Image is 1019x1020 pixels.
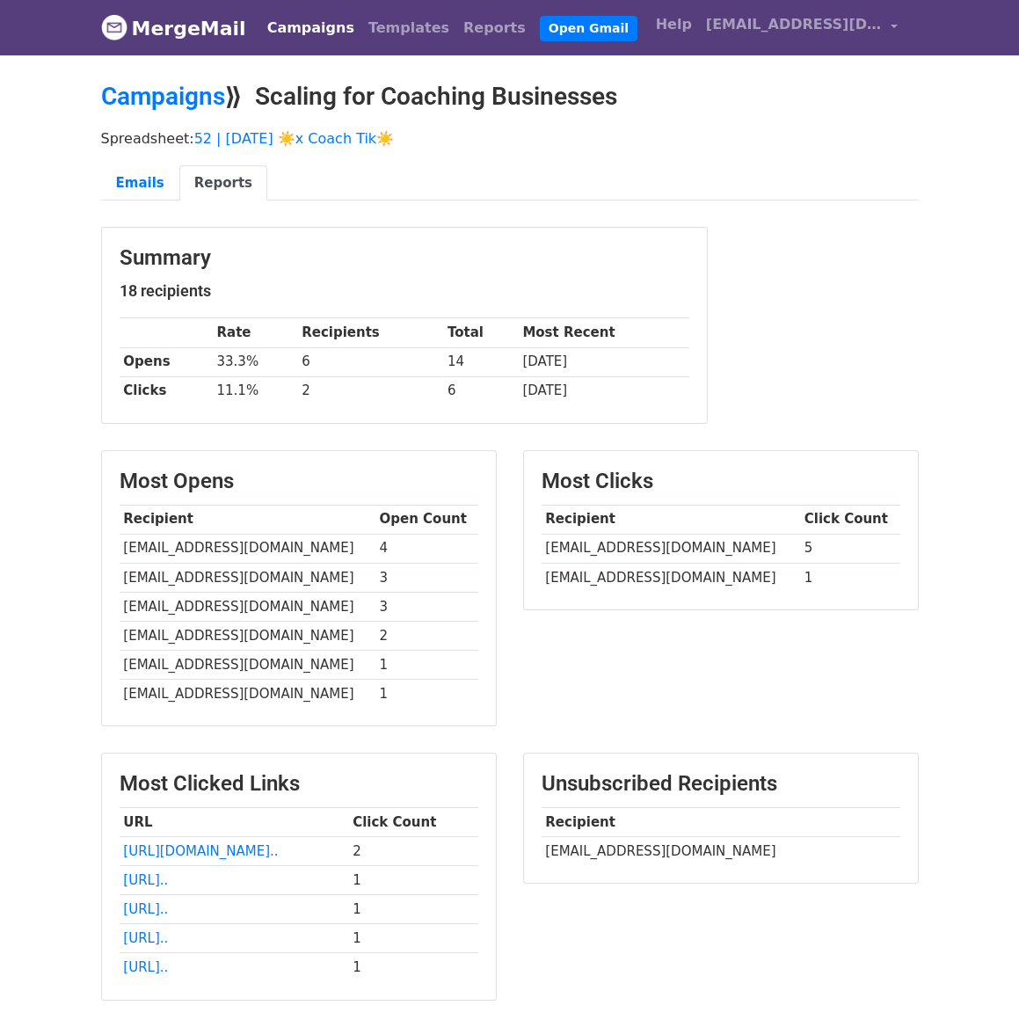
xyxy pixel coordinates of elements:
[297,376,443,405] td: 2
[375,621,478,650] td: 2
[542,505,800,534] th: Recipient
[120,469,478,494] h3: Most Opens
[348,924,477,953] td: 1
[120,245,689,271] h3: Summary
[123,843,278,859] a: [URL][DOMAIN_NAME]..
[375,651,478,680] td: 1
[542,534,800,563] td: [EMAIL_ADDRESS][DOMAIN_NAME]
[101,129,919,148] p: Spreadsheet:
[101,82,919,112] h2: ⟫ Scaling for Coaching Businesses
[101,14,127,40] img: MergeMail logo
[120,347,213,376] th: Opens
[699,7,905,48] a: [EMAIL_ADDRESS][DOMAIN_NAME]
[194,130,394,147] a: 52 | [DATE] ☀️x Coach Tik☀️
[542,771,900,797] h3: Unsubscribed Recipients
[443,376,518,405] td: 6
[348,866,477,895] td: 1
[706,14,882,35] span: [EMAIL_ADDRESS][DOMAIN_NAME]
[519,347,689,376] td: [DATE]
[443,318,518,347] th: Total
[800,534,900,563] td: 5
[800,505,900,534] th: Click Count
[375,592,478,621] td: 3
[542,563,800,592] td: [EMAIL_ADDRESS][DOMAIN_NAME]
[101,165,179,201] a: Emails
[348,808,477,837] th: Click Count
[123,901,168,917] a: [URL]..
[213,347,298,376] td: 33.3%
[120,651,375,680] td: [EMAIL_ADDRESS][DOMAIN_NAME]
[260,11,361,46] a: Campaigns
[649,7,699,42] a: Help
[361,11,456,46] a: Templates
[542,469,900,494] h3: Most Clicks
[213,318,298,347] th: Rate
[120,563,375,592] td: [EMAIL_ADDRESS][DOMAIN_NAME]
[519,376,689,405] td: [DATE]
[120,808,349,837] th: URL
[213,376,298,405] td: 11.1%
[297,347,443,376] td: 6
[101,10,246,47] a: MergeMail
[542,808,900,837] th: Recipient
[101,82,225,111] a: Campaigns
[375,505,478,534] th: Open Count
[348,895,477,924] td: 1
[348,953,477,982] td: 1
[120,376,213,405] th: Clicks
[542,837,900,866] td: [EMAIL_ADDRESS][DOMAIN_NAME]
[297,318,443,347] th: Recipients
[375,534,478,563] td: 4
[348,837,477,866] td: 2
[800,563,900,592] td: 1
[123,872,168,888] a: [URL]..
[179,165,267,201] a: Reports
[120,281,689,301] h5: 18 recipients
[120,534,375,563] td: [EMAIL_ADDRESS][DOMAIN_NAME]
[540,16,637,41] a: Open Gmail
[456,11,533,46] a: Reports
[120,771,478,797] h3: Most Clicked Links
[120,680,375,709] td: [EMAIL_ADDRESS][DOMAIN_NAME]
[375,563,478,592] td: 3
[120,621,375,650] td: [EMAIL_ADDRESS][DOMAIN_NAME]
[120,505,375,534] th: Recipient
[123,930,168,946] a: [URL]..
[519,318,689,347] th: Most Recent
[120,592,375,621] td: [EMAIL_ADDRESS][DOMAIN_NAME]
[443,347,518,376] td: 14
[375,680,478,709] td: 1
[123,959,168,975] a: [URL]..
